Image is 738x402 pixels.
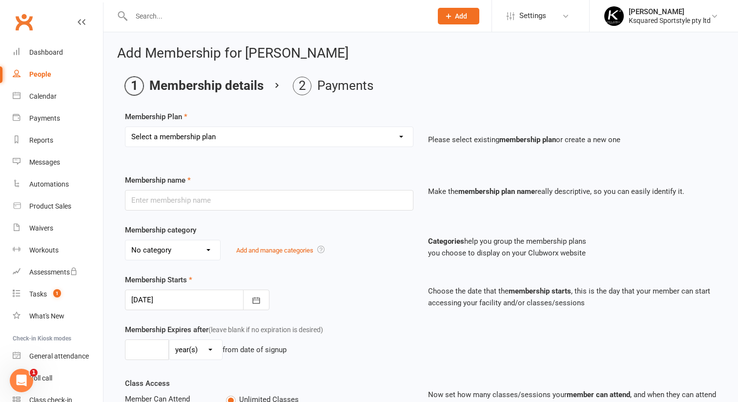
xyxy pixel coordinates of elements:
a: Assessments [13,261,103,283]
a: Calendar [13,85,103,107]
label: Membership Expires after [125,324,323,336]
a: Payments [13,107,103,129]
span: Add [455,12,467,20]
div: Calendar [29,92,57,100]
span: Settings [519,5,546,27]
div: Workouts [29,246,59,254]
div: Roll call [29,374,52,382]
div: Ksquared Sportstyle pty ltd [629,16,711,25]
a: Tasks 1 [13,283,103,305]
img: thumb_image1649215535.png [604,6,624,26]
li: Payments [293,77,373,95]
li: Membership details [125,77,264,95]
div: Tasks [29,290,47,298]
strong: member can attend [567,390,630,399]
div: Assessments [29,268,78,276]
div: Waivers [29,224,53,232]
p: Make the really descriptive, so you can easily identify it. [428,186,717,197]
div: Dashboard [29,48,63,56]
a: Reports [13,129,103,151]
span: (leave blank if no expiration is desired) [208,326,323,334]
div: Payments [29,114,60,122]
label: Class Access [125,378,170,389]
div: People [29,70,51,78]
p: help you group the membership plans you choose to display on your Clubworx website [428,235,717,259]
a: People [13,63,103,85]
div: Reports [29,136,53,144]
span: 1 [53,289,61,297]
div: General attendance [29,352,89,360]
a: Add and manage categories [236,247,313,254]
button: Add [438,8,479,24]
strong: membership starts [509,287,571,296]
p: Please select existing or create a new one [428,134,717,146]
iframe: Intercom live chat [10,369,33,392]
label: Membership Plan [125,111,187,123]
a: What's New [13,305,103,327]
strong: membership plan [499,135,556,144]
div: Messages [29,158,60,166]
label: Membership category [125,224,196,236]
h2: Add Membership for [PERSON_NAME] [117,46,724,61]
div: from date of signup [223,344,287,356]
a: General attendance kiosk mode [13,345,103,367]
a: Product Sales [13,195,103,217]
div: Automations [29,180,69,188]
div: What's New [29,312,64,320]
p: Choose the date that the , this is the day that your member can start accessing your facility and... [428,285,717,309]
div: Product Sales [29,202,71,210]
strong: membership plan name [458,187,535,196]
strong: Categories [428,237,464,246]
a: Waivers [13,217,103,239]
label: Membership Starts [125,274,192,286]
a: Dashboard [13,42,103,63]
span: 1 [30,369,38,377]
label: Membership name [125,174,191,186]
input: Enter membership name [125,190,413,211]
a: Roll call [13,367,103,389]
div: [PERSON_NAME] [629,7,711,16]
a: Messages [13,151,103,173]
a: Workouts [13,239,103,261]
a: Automations [13,173,103,195]
input: Search... [128,9,425,23]
a: Clubworx [12,10,36,34]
